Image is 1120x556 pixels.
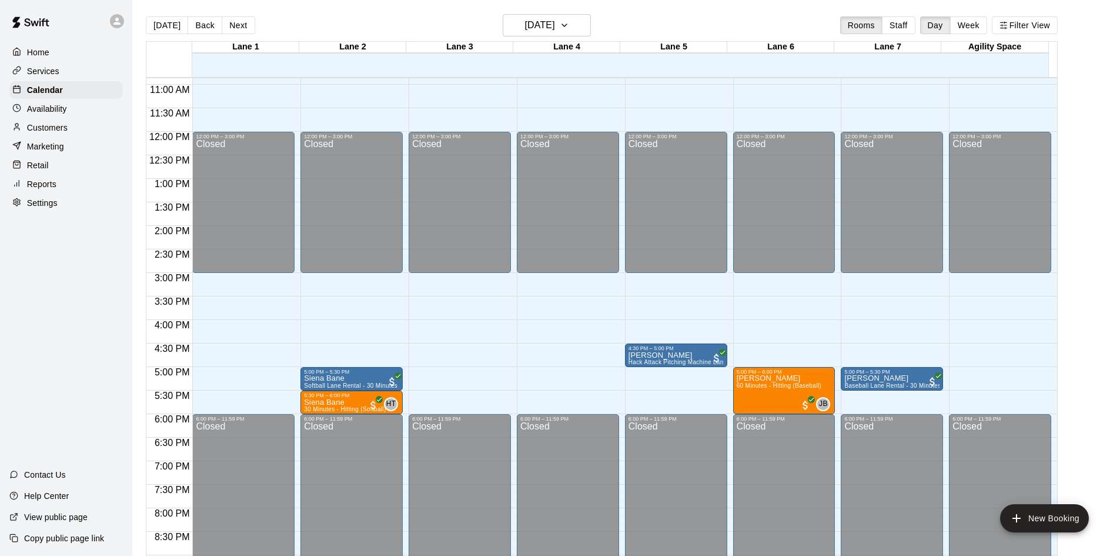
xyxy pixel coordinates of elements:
[733,367,835,414] div: 5:00 PM – 6:00 PM: Philip Harper
[9,81,123,99] a: Calendar
[222,16,255,34] button: Next
[9,119,123,136] div: Customers
[304,392,399,398] div: 5:30 PM – 6:00 PM
[1000,504,1089,532] button: add
[503,14,591,36] button: [DATE]
[800,399,811,411] span: All customers have paid
[299,42,406,53] div: Lane 2
[9,44,123,61] a: Home
[952,139,1048,277] div: Closed
[152,202,193,212] span: 1:30 PM
[152,485,193,495] span: 7:30 PM
[389,397,398,411] span: Hannah Thomas
[819,398,828,410] span: JB
[844,139,940,277] div: Closed
[844,382,941,389] span: Baseball Lane Rental - 30 Minutes
[840,16,882,34] button: Rooms
[513,42,620,53] div: Lane 4
[304,382,397,389] span: Softball Lane Rental - 30 Minutes
[196,134,291,139] div: 12:00 PM – 3:00 PM
[188,16,222,34] button: Back
[147,85,193,95] span: 11:00 AM
[517,132,619,273] div: 12:00 PM – 3:00 PM: Closed
[27,141,64,152] p: Marketing
[9,138,123,155] a: Marketing
[844,134,940,139] div: 12:00 PM – 3:00 PM
[412,416,507,422] div: 6:00 PM – 11:59 PM
[27,65,59,77] p: Services
[412,134,507,139] div: 12:00 PM – 3:00 PM
[196,416,291,422] div: 6:00 PM – 11:59 PM
[304,369,399,375] div: 5:00 PM – 5:30 PM
[882,16,915,34] button: Staff
[841,132,943,273] div: 12:00 PM – 3:00 PM: Closed
[927,376,938,388] span: All customers have paid
[152,226,193,236] span: 2:00 PM
[727,42,834,53] div: Lane 6
[386,376,398,388] span: All customers have paid
[367,399,379,411] span: All customers have paid
[152,249,193,259] span: 2:30 PM
[628,345,724,351] div: 4:30 PM – 5:00 PM
[304,134,399,139] div: 12:00 PM – 3:00 PM
[27,46,49,58] p: Home
[952,416,1048,422] div: 6:00 PM – 11:59 PM
[992,16,1058,34] button: Filter View
[625,132,727,273] div: 12:00 PM – 3:00 PM: Closed
[152,273,193,283] span: 3:00 PM
[152,367,193,377] span: 5:00 PM
[733,132,835,273] div: 12:00 PM – 3:00 PM: Closed
[24,511,88,523] p: View public page
[9,100,123,118] a: Availability
[949,132,1051,273] div: 12:00 PM – 3:00 PM: Closed
[146,16,188,34] button: [DATE]
[950,16,987,34] button: Week
[27,103,67,115] p: Availability
[628,139,724,277] div: Closed
[920,16,951,34] button: Day
[304,139,399,277] div: Closed
[737,416,832,422] div: 6:00 PM – 11:59 PM
[152,414,193,424] span: 6:00 PM
[152,391,193,401] span: 5:30 PM
[24,532,104,544] p: Copy public page link
[406,42,513,53] div: Lane 3
[816,397,830,411] div: Joseph Bauserman
[300,391,403,414] div: 5:30 PM – 6:00 PM: Siena Bane
[192,132,295,273] div: 12:00 PM – 3:00 PM: Closed
[520,134,616,139] div: 12:00 PM – 3:00 PM
[628,416,724,422] div: 6:00 PM – 11:59 PM
[9,194,123,212] a: Settings
[147,108,193,118] span: 11:30 AM
[384,397,398,411] div: Hannah Thomas
[24,469,66,481] p: Contact Us
[300,132,403,273] div: 12:00 PM – 3:00 PM: Closed
[152,532,193,542] span: 8:30 PM
[152,461,193,471] span: 7:00 PM
[24,490,69,502] p: Help Center
[27,84,63,96] p: Calendar
[27,159,49,171] p: Retail
[711,352,723,364] span: All customers have paid
[152,179,193,189] span: 1:00 PM
[27,122,68,134] p: Customers
[737,369,832,375] div: 5:00 PM – 6:00 PM
[386,398,396,410] span: HT
[941,42,1048,53] div: Agility Space
[620,42,727,53] div: Lane 5
[520,139,616,277] div: Closed
[737,139,832,277] div: Closed
[9,175,123,193] a: Reports
[300,367,403,391] div: 5:00 PM – 5:30 PM: Siena Bane
[9,62,123,80] a: Services
[152,297,193,307] span: 3:30 PM
[27,197,58,209] p: Settings
[9,157,123,174] div: Retail
[628,134,724,139] div: 12:00 PM – 3:00 PM
[834,42,941,53] div: Lane 7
